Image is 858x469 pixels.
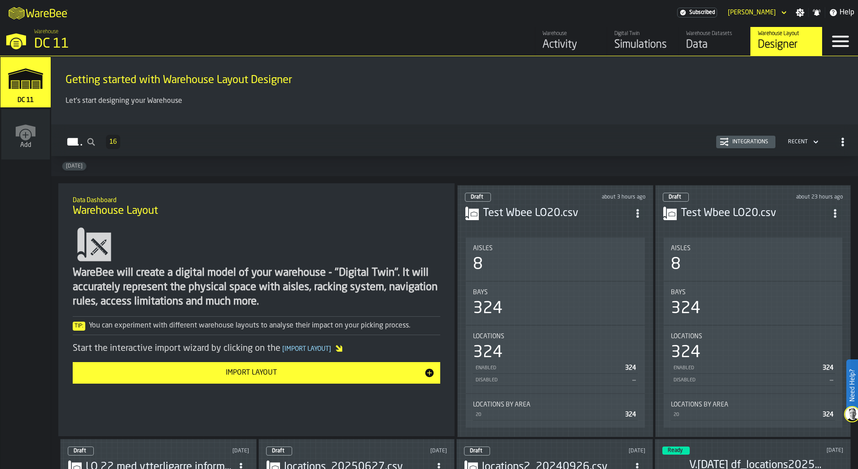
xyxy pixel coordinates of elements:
[767,194,843,200] div: Updated: 2025-09-04, 13:31:05 Created: 2025-09-04, 12:44:32
[671,401,836,408] div: Title
[671,408,836,420] div: StatList-item-20
[73,322,85,331] span: Tip:
[625,411,636,418] span: 324
[20,142,31,149] span: Add
[473,401,638,408] div: Title
[625,365,636,371] span: 324
[823,365,833,371] span: 324
[457,185,653,437] div: ItemListCard-DashboardItemContainer
[473,408,638,420] div: StatList-item-20
[473,362,638,374] div: StatList-item-Enabled
[58,183,455,436] div: ItemListCard-
[62,163,86,169] span: 2025-05-30
[73,320,440,331] div: You can experiment with different warehouse layouts to analyse their impact on your picking process.
[668,448,683,453] span: Ready
[34,29,58,35] span: Warehouse
[473,289,638,296] div: Title
[370,448,447,454] div: Updated: 2025-09-02, 14:21:24 Created: 2025-06-27, 12:34:24
[825,7,858,18] label: button-toggle-Help
[671,374,836,386] div: StatList-item-Disabled
[266,447,292,456] div: status-0 2
[724,7,788,18] div: DropdownMenuValue-Ahmo Smajlovic
[465,193,491,202] div: status-0 2
[681,206,827,221] h3: Test Wbee LO20.csv
[535,27,607,56] a: link-to-/wh/i/2e91095d-d0fa-471d-87cf-b9f7f81665fc/feed/
[671,256,681,274] div: 8
[483,206,630,221] h3: Test Wbee LO20.csv
[671,333,702,340] span: Locations
[473,333,504,340] span: Locations
[16,97,35,104] span: DC 11
[728,9,776,16] div: DropdownMenuValue-Ahmo Smajlovic
[543,31,600,37] div: Warehouse
[767,447,843,454] div: Updated: 2025-05-30, 08:30:59 Created: 2025-05-30, 08:29:05
[671,245,836,252] div: Title
[466,282,645,325] div: stat-Bays
[73,204,158,218] span: Warehouse Layout
[473,289,488,296] span: Bays
[792,8,808,17] label: button-toggle-Settings
[73,195,440,204] h2: Sub Title
[475,377,629,383] div: Disabled
[473,245,638,252] div: Title
[280,346,333,352] span: Import Layout
[847,360,857,411] label: Need Help?
[729,139,772,145] div: Integrations
[686,38,743,52] div: Data
[784,137,820,147] div: DropdownMenuValue-4
[282,346,285,352] span: [
[788,139,808,145] div: DropdownMenuValue-4
[671,300,700,318] div: 324
[830,377,833,383] span: —
[758,31,815,37] div: Warehouse Layout
[68,447,94,456] div: status-0 2
[73,342,440,355] div: Start the interactive import wizard by clicking on the
[671,333,836,340] div: Title
[664,282,843,325] div: stat-Bays
[663,236,844,429] section: card-LayoutDashboardCard
[66,96,844,106] p: Let's start designing your Warehouse
[663,193,689,202] div: status-0 2
[671,245,691,252] span: Aisles
[73,362,440,384] button: button-Import Layout
[466,238,645,281] div: stat-Aisles
[172,448,249,454] div: Updated: 2025-09-03, 08:44:14 Created: 2025-04-04, 10:47:03
[671,289,836,296] div: Title
[473,344,503,362] div: 324
[671,401,728,408] span: Locations by Area
[102,135,124,149] div: ButtonLoadMore-Load More-Prev-First-Last
[607,27,679,56] a: link-to-/wh/i/2e91095d-d0fa-471d-87cf-b9f7f81665fc/simulations
[614,31,671,37] div: Digital Twin
[473,333,638,340] div: Title
[73,266,440,309] div: WareBee will create a digital model of your warehouse - "Digital Twin". It will accurately repres...
[664,326,843,393] div: stat-Locations
[671,344,700,362] div: 324
[673,412,819,418] div: 20
[74,448,86,454] span: Draft
[823,411,833,418] span: 324
[466,394,645,428] div: stat-Locations by Area
[673,365,819,371] div: Enabled
[475,365,622,371] div: Enabled
[823,27,858,56] label: button-toggle-Menu
[750,27,822,56] a: link-to-/wh/i/2e91095d-d0fa-471d-87cf-b9f7f81665fc/designer
[569,194,645,200] div: Updated: 2025-09-05, 09:53:11 Created: 2025-09-04, 13:49:16
[473,256,483,274] div: 8
[1,109,50,161] a: link-to-/wh/new
[58,63,851,96] div: title-Getting started with Warehouse Layout Designer
[473,401,530,408] span: Locations by Area
[329,346,331,352] span: ]
[614,38,671,52] div: Simulations
[78,367,424,378] div: Import Layout
[109,139,117,145] span: 16
[473,300,503,318] div: 324
[677,8,717,18] div: Menu Subscription
[470,448,482,454] span: Draft
[655,185,851,437] div: ItemListCard-DashboardItemContainer
[66,190,447,223] div: title-Warehouse Layout
[464,447,490,456] div: status-0 2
